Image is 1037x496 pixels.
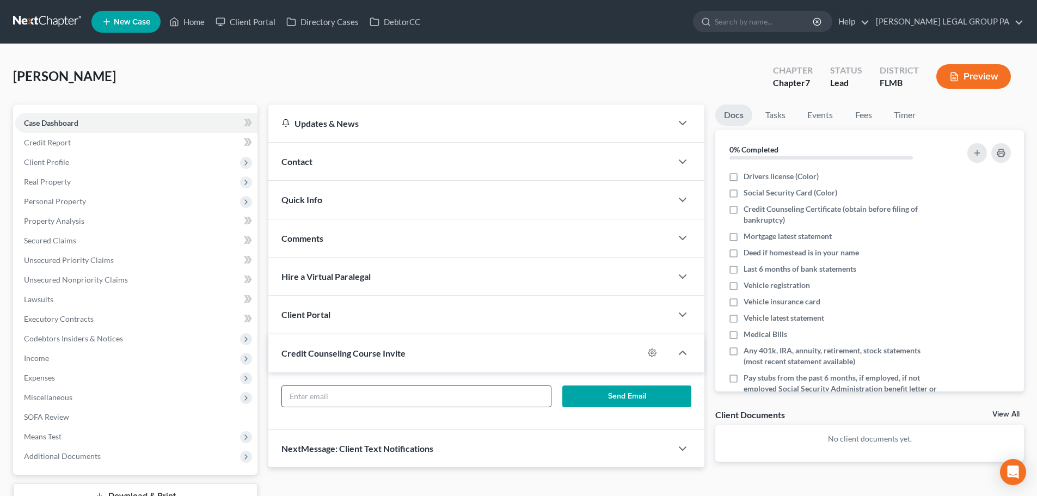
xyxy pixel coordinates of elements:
[24,451,101,461] span: Additional Documents
[880,64,919,77] div: District
[24,138,71,147] span: Credit Report
[744,280,810,291] span: Vehicle registration
[744,231,832,242] span: Mortgage latest statement
[24,177,71,186] span: Real Property
[846,105,881,126] a: Fees
[15,270,257,290] a: Unsecured Nonpriority Claims
[744,204,937,225] span: Credit Counseling Certificate (obtain before filing of bankruptcy)
[1000,459,1026,485] div: Open Intercom Messenger
[744,296,820,307] span: Vehicle insurance card
[24,118,78,127] span: Case Dashboard
[24,432,62,441] span: Means Test
[24,216,84,225] span: Property Analysis
[744,264,856,274] span: Last 6 months of bank statements
[281,118,659,129] div: Updates & News
[992,411,1020,418] a: View All
[830,64,862,77] div: Status
[24,236,76,245] span: Secured Claims
[870,12,1023,32] a: [PERSON_NAME] LEGAL GROUP PA
[15,211,257,231] a: Property Analysis
[744,329,787,340] span: Medical Bills
[724,433,1015,444] p: No client documents yet.
[15,309,257,329] a: Executory Contracts
[773,64,813,77] div: Chapter
[757,105,794,126] a: Tasks
[885,105,924,126] a: Timer
[805,77,810,88] span: 7
[24,412,69,421] span: SOFA Review
[715,105,752,126] a: Docs
[24,197,86,206] span: Personal Property
[744,345,937,367] span: Any 401k, IRA, annuity, retirement, stock statements (most recent statement available)
[744,313,824,323] span: Vehicle latest statement
[281,194,322,205] span: Quick Info
[24,314,94,323] span: Executory Contracts
[24,157,69,167] span: Client Profile
[24,255,114,265] span: Unsecured Priority Claims
[24,275,128,284] span: Unsecured Nonpriority Claims
[744,187,837,198] span: Social Security Card (Color)
[15,231,257,250] a: Secured Claims
[282,386,550,407] input: Enter email
[729,145,778,154] strong: 0% Completed
[24,373,55,382] span: Expenses
[744,171,819,182] span: Drivers license (Color)
[833,12,869,32] a: Help
[281,156,312,167] span: Contact
[830,77,862,89] div: Lead
[281,271,371,281] span: Hire a Virtual Paralegal
[281,348,406,358] span: Credit Counseling Course Invite
[15,407,257,427] a: SOFA Review
[744,372,937,405] span: Pay stubs from the past 6 months, if employed, if not employed Social Security Administration ben...
[15,133,257,152] a: Credit Report
[715,11,814,32] input: Search by name...
[15,113,257,133] a: Case Dashboard
[744,247,859,258] span: Deed if homestead is in your name
[24,353,49,363] span: Income
[364,12,426,32] a: DebtorCC
[24,334,123,343] span: Codebtors Insiders & Notices
[24,393,72,402] span: Miscellaneous
[281,233,323,243] span: Comments
[281,12,364,32] a: Directory Cases
[13,68,116,84] span: [PERSON_NAME]
[799,105,842,126] a: Events
[562,385,692,407] button: Send Email
[773,77,813,89] div: Chapter
[164,12,210,32] a: Home
[715,409,785,420] div: Client Documents
[880,77,919,89] div: FLMB
[15,290,257,309] a: Lawsuits
[281,443,433,454] span: NextMessage: Client Text Notifications
[936,64,1011,89] button: Preview
[15,250,257,270] a: Unsecured Priority Claims
[24,295,53,304] span: Lawsuits
[281,309,330,320] span: Client Portal
[210,12,281,32] a: Client Portal
[114,18,150,26] span: New Case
